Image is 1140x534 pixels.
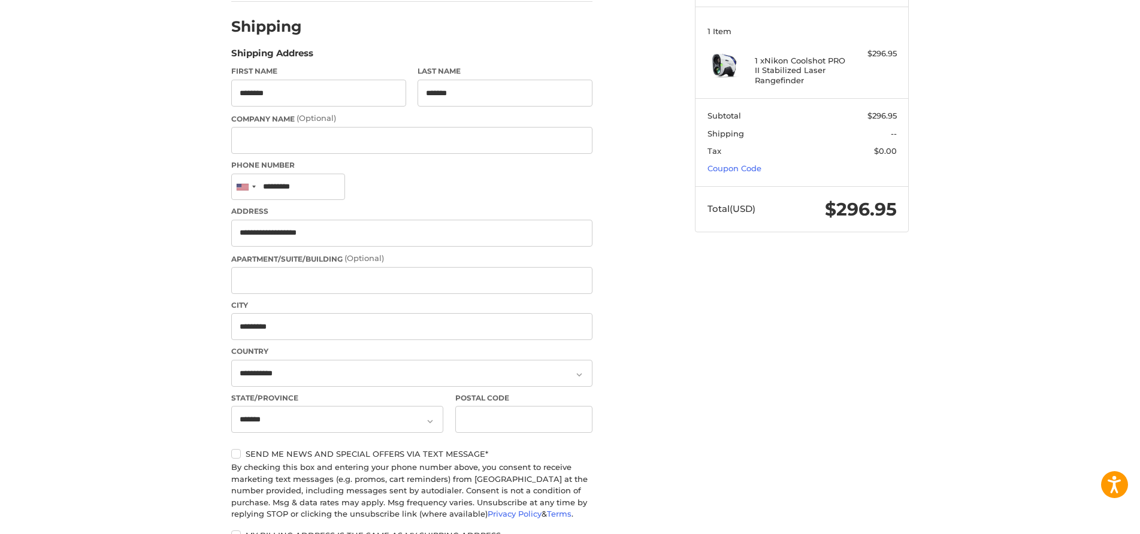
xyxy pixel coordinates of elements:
div: $296.95 [849,48,897,60]
span: -- [891,129,897,138]
legend: Shipping Address [231,47,313,66]
label: First Name [231,66,406,77]
span: Shipping [707,129,744,138]
h2: Shipping [231,17,302,36]
div: By checking this box and entering your phone number above, you consent to receive marketing text ... [231,462,592,520]
a: Terms [547,509,571,518]
label: Address [231,206,592,217]
label: Company Name [231,113,592,125]
span: Subtotal [707,111,741,120]
h3: 1 Item [707,26,897,36]
div: United States: +1 [232,174,259,200]
label: Phone Number [231,160,592,171]
label: State/Province [231,393,443,403]
label: Last Name [418,66,592,77]
small: (Optional) [344,253,384,263]
label: City [231,300,592,311]
a: Coupon Code [707,163,761,173]
label: Apartment/Suite/Building [231,253,592,265]
span: Tax [707,146,721,156]
label: Send me news and special offers via text message* [231,449,592,459]
label: Country [231,346,592,357]
span: $296.95 [825,198,897,220]
span: Total (USD) [707,203,755,214]
a: Privacy Policy [488,509,542,518]
small: (Optional) [297,113,336,123]
span: $296.95 [867,111,897,120]
label: Postal Code [455,393,593,403]
span: $0.00 [874,146,897,156]
h4: 1 x Nikon Coolshot PRO II Stabilized Laser Rangefinder [755,56,846,85]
